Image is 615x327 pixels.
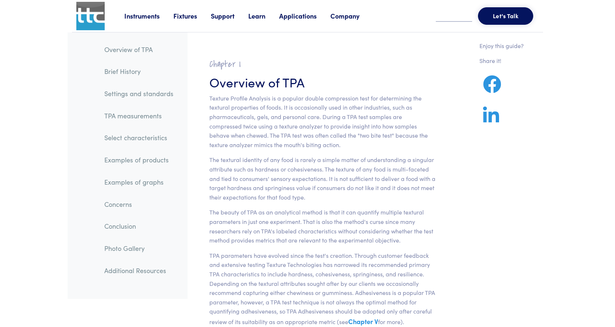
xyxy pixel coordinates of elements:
a: Share on LinkedIn [479,115,503,124]
a: Photo Gallery [99,240,179,257]
h3: Overview of TPA [209,73,436,91]
p: The textural identity of any food is rarely a simple matter of understanding a singular attribute... [209,155,436,202]
a: Applications [279,11,330,20]
a: Examples of graphs [99,174,179,190]
a: Company [330,11,373,20]
p: Texture Profile Analysis is a popular double compression test for determining the textural proper... [209,94,436,150]
p: Enjoy this guide? [479,41,524,51]
a: Support [211,11,248,20]
h2: Chapter I [209,59,436,70]
a: Additional Resources [99,262,179,279]
a: Conclusion [99,218,179,235]
p: TPA parameters have evolved since the test's creation. Through customer feedback and extensive te... [209,251,436,327]
a: Brief History [99,63,179,80]
a: Concerns [99,196,179,213]
img: ttc_logo_1x1_v1.0.png [76,2,105,30]
a: Chapter V [348,317,378,326]
a: Select characteristics [99,129,179,146]
p: Share it! [479,56,524,66]
a: Instruments [124,11,173,20]
a: Learn [248,11,279,20]
a: TPA measurements [99,107,179,124]
a: Fixtures [173,11,211,20]
button: Let's Talk [478,7,533,25]
p: The beauty of TPA as an analytical method is that it can quantify multiple textural parameters in... [209,208,436,245]
a: Overview of TPA [99,41,179,58]
a: Settings and standards [99,85,179,102]
a: Examples of products [99,151,179,168]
